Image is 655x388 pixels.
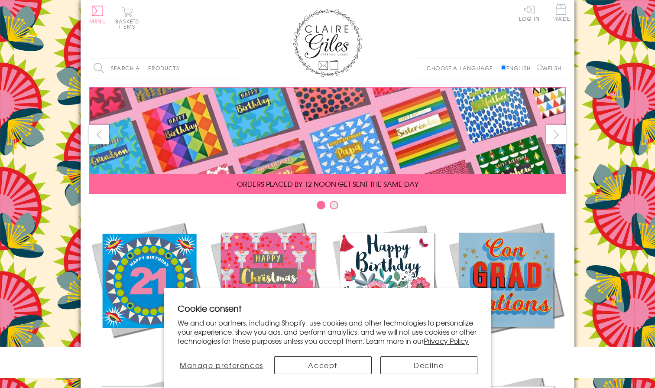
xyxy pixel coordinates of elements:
[537,65,542,70] input: Welsh
[178,356,266,374] button: Manage preferences
[180,360,263,370] span: Manage preferences
[208,220,327,356] a: Christmas
[89,59,241,78] input: Search all products
[330,201,338,209] button: Carousel Page 2
[427,64,499,72] p: Choose a language:
[546,125,566,144] button: next
[293,9,362,77] img: Claire Giles Greetings Cards
[89,17,106,25] span: Menu
[237,179,418,189] span: ORDERS PLACED BY 12 NOON GET SENT THE SAME DAY
[501,65,506,70] input: English
[552,4,570,23] a: Trade
[232,59,241,78] input: Search
[537,64,561,72] label: Welsh
[380,356,478,374] button: Decline
[178,318,477,345] p: We and our partners, including Shopify, use cookies and other technologies to personalize your ex...
[119,17,139,30] span: 0 items
[317,201,325,209] button: Carousel Page 1 (Current Slide)
[89,6,106,24] button: Menu
[178,302,477,314] h2: Cookie consent
[115,7,139,29] button: Basket0 items
[89,125,109,144] button: prev
[89,220,208,356] a: New Releases
[484,346,529,356] span: Academic
[274,356,372,374] button: Accept
[89,200,566,214] div: Carousel Pagination
[120,346,177,356] span: New Releases
[424,336,469,346] a: Privacy Policy
[519,4,540,21] a: Log In
[501,64,535,72] label: English
[447,220,566,356] a: Academic
[327,220,447,356] a: Birthdays
[552,4,570,21] span: Trade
